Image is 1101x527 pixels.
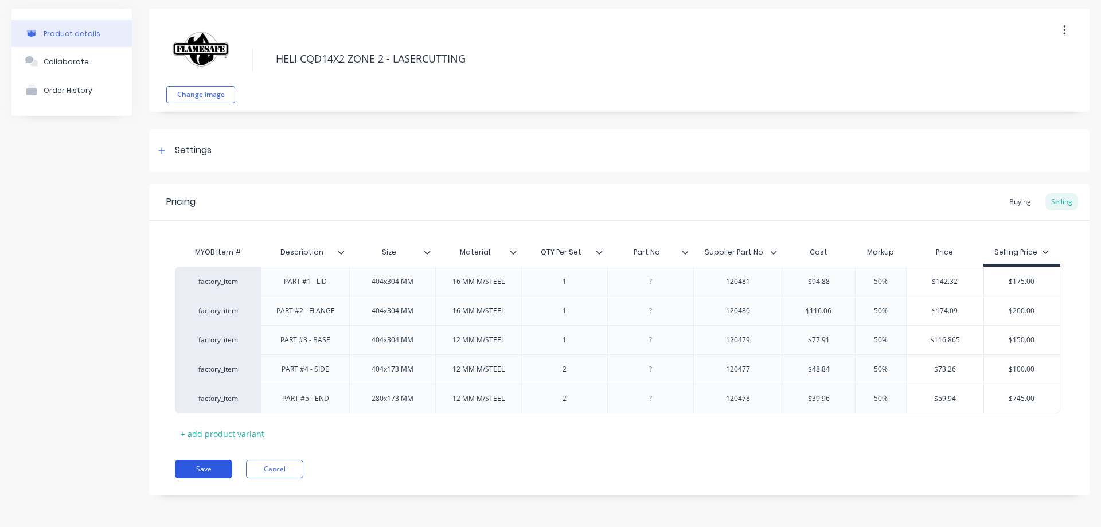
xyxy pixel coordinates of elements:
div: Part No [607,241,693,264]
div: 404x173 MM [362,362,423,377]
button: Order History [11,76,132,104]
div: $175.00 [984,267,1060,296]
div: PART #4 - SIDE [272,362,338,377]
div: factory_item [186,306,249,316]
div: 12 MM M/STEEL [443,333,514,348]
div: 404x304 MM [362,274,423,289]
div: 50% [852,326,909,354]
div: 16 MM M/STEEL [443,274,514,289]
div: $745.00 [984,384,1060,413]
div: $142.32 [907,267,983,296]
button: Collaborate [11,47,132,76]
div: factory_item [186,276,249,287]
div: factory_itemPART #3 - BASE404x304 MM12 MM M/STEEL1120479$77.9150%$116.865$150.00 [175,325,1060,354]
div: Product details [44,29,100,38]
div: $39.96 [782,384,855,413]
div: $77.91 [782,326,855,354]
div: factory_item [186,335,249,345]
div: $73.26 [907,355,983,384]
div: factory_itemPART #1 - LID404x304 MM16 MM M/STEEL1120481$94.8850%$142.32$175.00 [175,267,1060,296]
button: Save [175,460,232,478]
div: MYOB Item # [175,241,261,264]
div: Supplier Part No [693,241,782,264]
textarea: HELI CQD14X2 ZONE 2 - LASERCUTTING [270,45,995,72]
div: Part No [607,238,686,267]
div: 1 [536,333,594,348]
div: PART #1 - LID [275,274,336,289]
div: PART #2 - FLANGE [267,303,344,318]
div: 50% [852,355,909,384]
div: Description [261,241,349,264]
div: 120477 [709,362,767,377]
div: PART #3 - BASE [271,333,339,348]
div: Material [435,238,514,267]
div: 404x304 MM [362,333,423,348]
div: 1 [536,303,594,318]
div: $116.865 [907,326,983,354]
div: factory_item [186,364,249,374]
div: 120481 [709,274,767,289]
div: $116.06 [782,296,855,325]
div: 50% [852,267,909,296]
div: Buying [1004,193,1037,210]
div: PART #5 - END [273,391,338,406]
div: 120479 [709,333,767,348]
div: Selling Price [994,247,1049,257]
div: Price [906,241,983,264]
div: Collaborate [44,57,89,66]
div: $100.00 [984,355,1060,384]
button: Cancel [246,460,303,478]
div: Cost [782,241,855,264]
div: Supplier Part No [693,238,775,267]
div: fileChange image [166,17,235,103]
div: $59.94 [907,384,983,413]
button: Change image [166,86,235,103]
div: 120478 [709,391,767,406]
div: QTY Per Set [521,241,607,264]
div: 16 MM M/STEEL [443,303,514,318]
div: 2 [536,391,594,406]
div: Order History [44,86,92,95]
div: 404x304 MM [362,303,423,318]
div: factory_item [186,393,249,404]
div: + add product variant [175,425,270,443]
div: factory_itemPART #5 - END280x173 MM12 MM M/STEEL2120478$39.9650%$59.94$745.00 [175,384,1060,413]
div: 12 MM M/STEEL [443,391,514,406]
div: Description [261,238,342,267]
div: QTY Per Set [521,238,600,267]
div: 50% [852,296,909,325]
button: Product details [11,20,132,47]
div: 2 [536,362,594,377]
div: $94.88 [782,267,855,296]
div: Size [349,238,428,267]
div: Settings [175,143,212,158]
div: factory_itemPART #2 - FLANGE404x304 MM16 MM M/STEEL1120480$116.0650%$174.09$200.00 [175,296,1060,325]
div: $150.00 [984,326,1060,354]
img: file [172,23,229,80]
div: 280x173 MM [362,391,423,406]
div: Material [435,241,521,264]
div: factory_itemPART #4 - SIDE404x173 MM12 MM M/STEEL2120477$48.8450%$73.26$100.00 [175,354,1060,384]
div: Size [349,241,435,264]
div: 50% [852,384,909,413]
div: 12 MM M/STEEL [443,362,514,377]
div: Selling [1045,193,1078,210]
div: Markup [855,241,906,264]
div: Pricing [166,195,196,209]
div: $48.84 [782,355,855,384]
div: 120480 [709,303,767,318]
div: $200.00 [984,296,1060,325]
div: 1 [536,274,594,289]
div: $174.09 [907,296,983,325]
